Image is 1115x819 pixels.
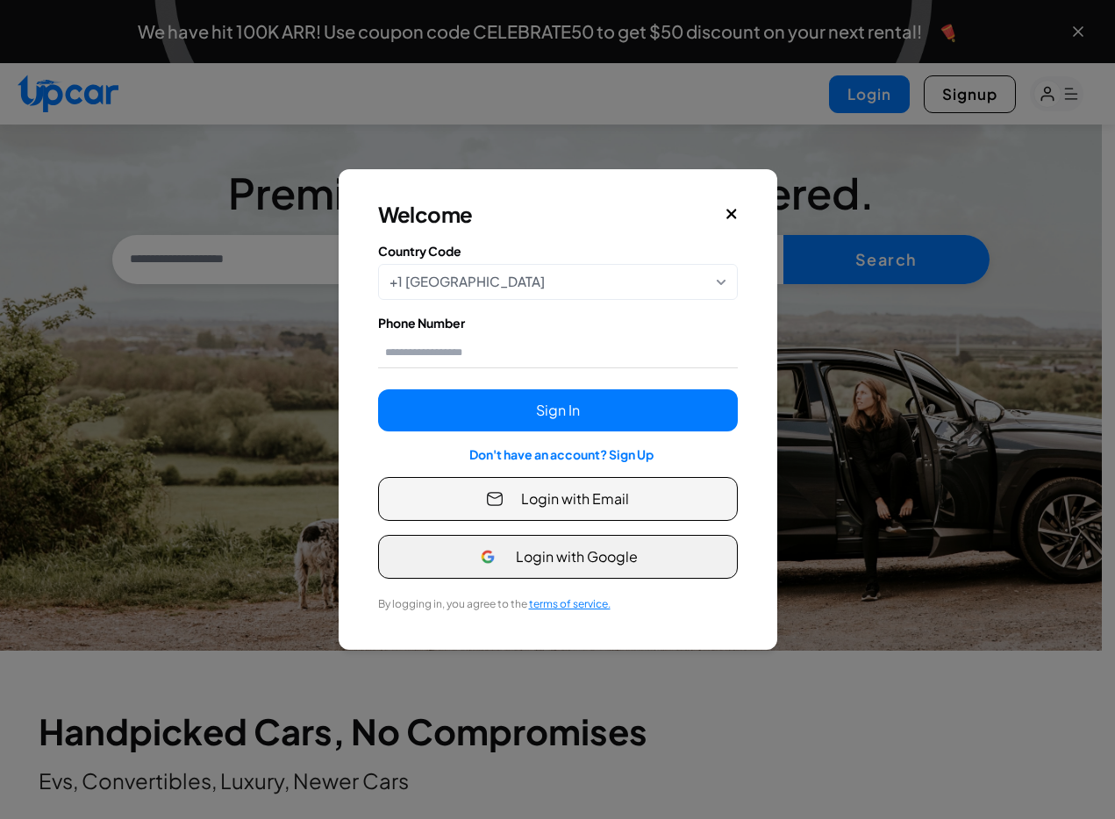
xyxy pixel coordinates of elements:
[477,546,498,567] img: Google Icon
[378,477,738,521] button: Login with Email
[378,200,473,228] h3: Welcome
[378,242,738,260] label: Country Code
[516,546,638,567] span: Login with Google
[469,446,654,462] a: Don't have an account? Sign Up
[378,314,738,332] label: Phone Number
[529,597,611,610] span: terms of service.
[378,535,738,579] button: Login with Google
[378,596,611,612] label: By logging in, you agree to the
[390,272,545,292] span: +1 [GEOGRAPHIC_DATA]
[486,490,504,508] img: Email Icon
[378,389,738,431] button: Sign In
[521,488,629,509] span: Login with Email
[725,206,738,222] button: Close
